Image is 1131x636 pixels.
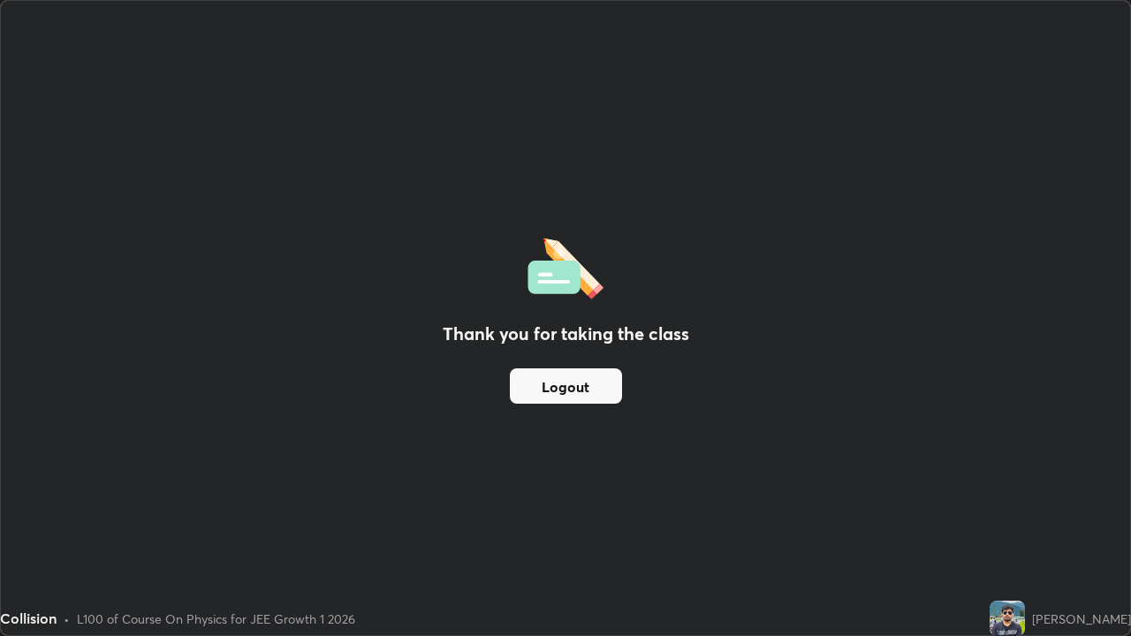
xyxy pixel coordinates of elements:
[1032,609,1131,628] div: [PERSON_NAME]
[528,232,603,299] img: offlineFeedback.1438e8b3.svg
[443,321,689,347] h2: Thank you for taking the class
[510,368,622,404] button: Logout
[64,609,70,628] div: •
[990,601,1025,636] img: b94a4ccbac2546dc983eb2139155ff30.jpg
[77,609,355,628] div: L100 of Course On Physics for JEE Growth 1 2026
